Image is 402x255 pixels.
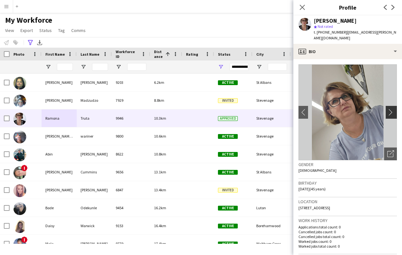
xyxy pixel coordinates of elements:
div: [PERSON_NAME] [77,235,112,252]
div: wariner [77,127,112,145]
div: 6847 [112,181,150,199]
img: Katie Cummins [13,166,26,179]
span: Workforce ID [116,49,139,59]
div: Stevenage [252,127,291,145]
span: Last Name [81,52,99,57]
span: 10.8km [154,152,166,156]
a: Status [37,26,54,35]
div: Mala [42,235,77,252]
div: [DATE] [291,109,329,127]
span: Comms [71,28,86,33]
span: Invited [218,188,238,193]
div: Cummins [77,163,112,181]
span: Photo [13,52,24,57]
p: Worked jobs count: 0 [298,239,397,244]
p: Applications total count: 0 [298,225,397,229]
span: Active [218,170,238,175]
input: Last Name Filter Input [92,63,108,71]
input: City Filter Input [268,63,287,71]
img: Ramona Truta [13,113,26,125]
div: Stevenage [252,145,291,163]
span: City [256,52,264,57]
button: Open Filter Menu [218,64,224,70]
div: 9454 [112,199,150,217]
p: Worked jobs total count: 0 [298,244,397,249]
div: Open photos pop-in [384,147,397,160]
span: | [EMAIL_ADDRESS][PERSON_NAME][DOMAIN_NAME] [314,30,396,40]
div: [PERSON_NAME] [PERSON_NAME] [42,127,77,145]
div: St Albans [252,74,291,91]
span: t. [PHONE_NUMBER] [314,30,347,35]
div: 9800 [112,127,150,145]
h3: Location [298,199,397,204]
button: Open Filter Menu [45,64,51,70]
button: Open Filter Menu [256,64,262,70]
h3: Profile [293,3,402,12]
div: Daisy [42,217,77,235]
h3: Birthday [298,180,397,186]
span: 13.1km [154,170,166,174]
span: First Name [45,52,65,57]
span: Status [218,52,230,57]
div: [PERSON_NAME] [77,145,112,163]
div: Stevenage [252,92,291,109]
span: Active [218,206,238,211]
div: [DATE] [291,235,329,252]
span: Not rated [318,24,333,29]
div: Waltham Cross [252,235,291,252]
div: [PERSON_NAME] [314,18,357,24]
span: Active [218,224,238,228]
span: Distance [154,49,163,59]
input: First Name Filter Input [57,63,73,71]
span: ! [21,236,27,243]
span: [DEMOGRAPHIC_DATA] [298,168,336,173]
div: Bio [293,44,402,59]
div: Stevenage [252,109,291,127]
button: Open Filter Menu [116,64,121,70]
div: Stevenage [252,181,291,199]
h3: Gender [298,162,397,167]
div: [PERSON_NAME] [77,181,112,199]
span: Approved [218,116,238,121]
div: [DATE] [291,163,329,181]
span: Tag [58,28,65,33]
span: Export [20,28,33,33]
img: Michelle Timms [13,184,26,197]
input: Workforce ID Filter Input [127,63,146,71]
img: samantha jane wariner [13,131,26,143]
span: [STREET_ADDRESS] [298,205,330,210]
div: Madzudzo [77,92,112,109]
span: [DATE] (45 years) [298,187,326,191]
span: View [5,28,14,33]
a: View [3,26,17,35]
a: Comms [69,26,88,35]
div: [DATE] [291,92,329,109]
div: [DATE] [291,181,329,199]
span: My Workforce [5,15,52,25]
div: Luton [252,199,291,217]
span: 10.6km [154,134,166,139]
div: 7929 [112,92,150,109]
span: 6.2km [154,80,164,85]
p: Cancelled jobs total count: 0 [298,234,397,239]
img: Nikunj Patel [13,77,26,90]
span: 8.8km [154,98,164,103]
span: 10.3km [154,116,166,121]
span: Active [218,242,238,246]
span: Active [218,80,238,85]
img: Maxwell Madzudzo [13,95,26,108]
div: [PERSON_NAME] [42,163,77,181]
span: 17.4km [154,241,166,246]
div: Odekunle [77,199,112,217]
div: [PERSON_NAME] [77,74,112,91]
div: [DATE] [291,199,329,217]
div: 8622 [112,145,150,163]
span: 16.4km [154,223,166,228]
div: St Albans [252,163,291,181]
div: Truta [77,109,112,127]
img: Mala Makwana [13,238,26,251]
a: Tag [56,26,67,35]
div: 9779 [112,235,150,252]
div: [DATE] [291,127,329,145]
span: Active [218,152,238,157]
